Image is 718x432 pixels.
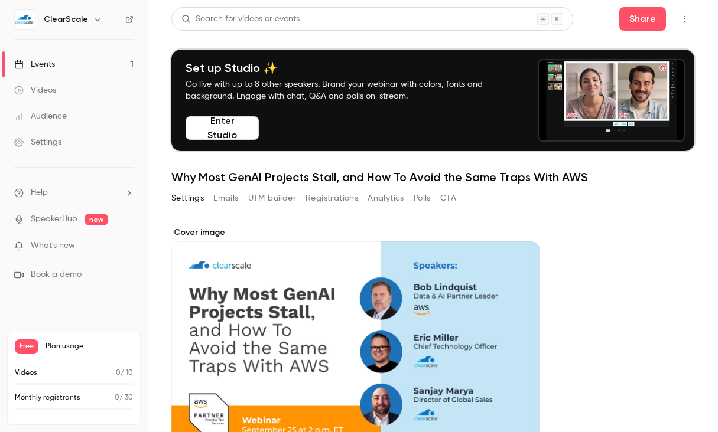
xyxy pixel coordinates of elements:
[368,189,404,208] button: Analytics
[115,392,133,403] p: / 30
[31,269,82,281] span: Book a demo
[181,13,300,25] div: Search for videos or events
[85,214,108,225] span: new
[248,189,296,208] button: UTM builder
[14,110,67,122] div: Audience
[186,61,511,75] h4: Set up Studio ✨
[414,189,431,208] button: Polls
[14,186,134,199] li: help-dropdown-opener
[171,170,694,184] h1: Why Most GenAI Projects Stall, and How To Avoid the Same Traps With AWS
[15,339,38,354] span: Free
[14,136,61,148] div: Settings
[15,10,34,29] img: ClearScale
[31,186,48,199] span: Help
[186,78,511,102] p: Go live with up to 8 other speakers. Brand your webinar with colors, fonts and background. Engage...
[46,342,133,351] span: Plan usage
[171,189,204,208] button: Settings
[213,189,238,208] button: Emails
[440,189,456,208] button: CTA
[171,227,540,238] label: Cover image
[115,394,119,401] span: 0
[15,368,37,378] p: Videos
[14,58,55,70] div: Events
[31,213,77,225] a: SpeakerHub
[619,7,666,31] button: Share
[186,116,259,140] button: Enter Studio
[44,14,88,25] h6: ClearScale
[306,189,358,208] button: Registrations
[14,84,56,96] div: Videos
[116,368,133,378] p: / 10
[116,369,121,377] span: 0
[31,240,75,252] span: What's new
[15,392,80,403] p: Monthly registrants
